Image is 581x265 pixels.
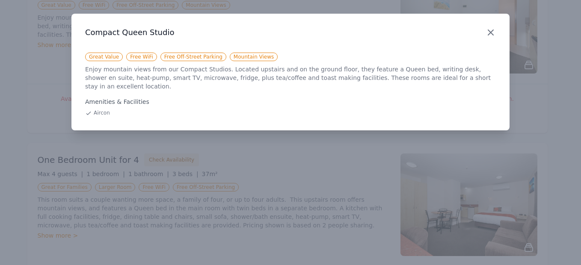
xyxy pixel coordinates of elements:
span: Free WiFi [126,53,157,61]
div: Amenities & Facilities [85,97,496,106]
p: Enjoy mountain views from our Compact Studios. Located upstairs and on the ground floor, they fea... [85,65,496,91]
h3: Compact Queen Studio [85,27,496,38]
span: Aircon [94,109,110,116]
span: Free Off-Street Parking [160,53,226,61]
span: Mountain Views [230,53,278,61]
span: Great Value [85,53,123,61]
